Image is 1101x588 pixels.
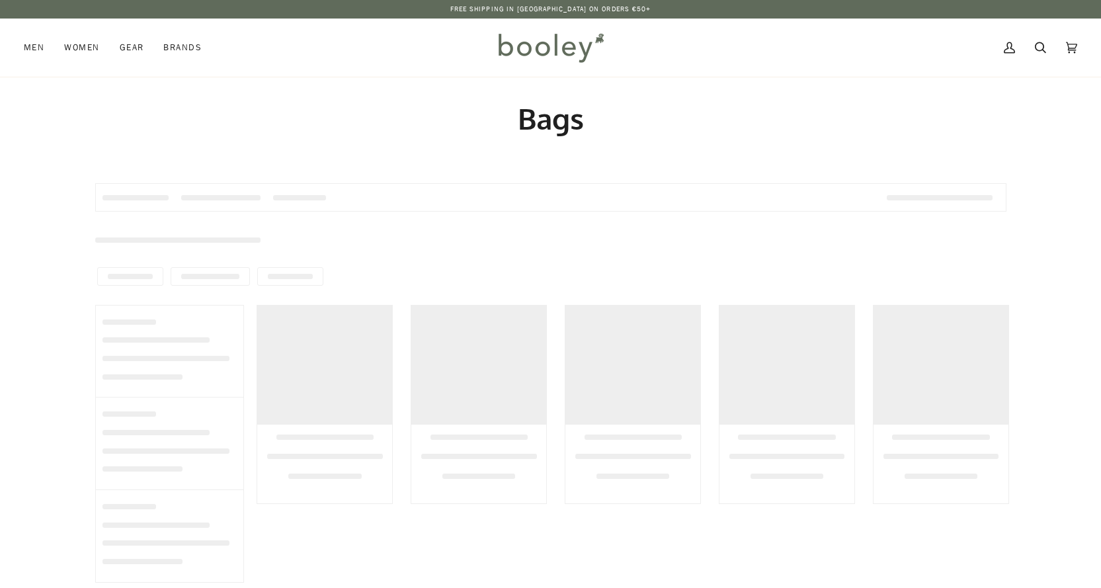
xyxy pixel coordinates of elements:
a: Men [24,19,54,77]
img: Booley [493,28,608,67]
span: Men [24,41,44,54]
h1: Bags [95,101,1006,137]
span: Women [64,41,99,54]
a: Brands [153,19,212,77]
span: Brands [163,41,202,54]
a: Gear [110,19,154,77]
p: Free Shipping in [GEOGRAPHIC_DATA] on Orders €50+ [450,4,651,15]
span: Gear [120,41,144,54]
a: Women [54,19,109,77]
